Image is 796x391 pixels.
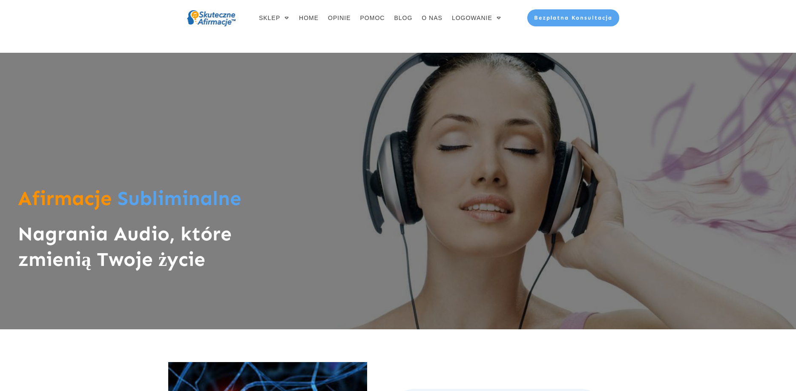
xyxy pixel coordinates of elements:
a: Bezpłatna Konsultacja [527,9,620,26]
a: BLOG [394,12,412,24]
h1: Nagrania Audio, które zmienią Twoje życie [18,221,274,281]
span: Subliminalne [118,186,241,210]
a: O NAS [422,12,443,24]
a: LOGOWANIE [452,12,502,24]
a: OPINIE [328,12,351,24]
span: Bezpłatna Konsultacja [534,14,613,21]
a: HOME [299,12,319,24]
a: SKLEP [259,12,290,24]
span: SKLEP [259,12,280,24]
span: LOGOWANIE [452,12,492,24]
a: POMOC [360,12,385,24]
span: Afirmacje [18,186,112,210]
